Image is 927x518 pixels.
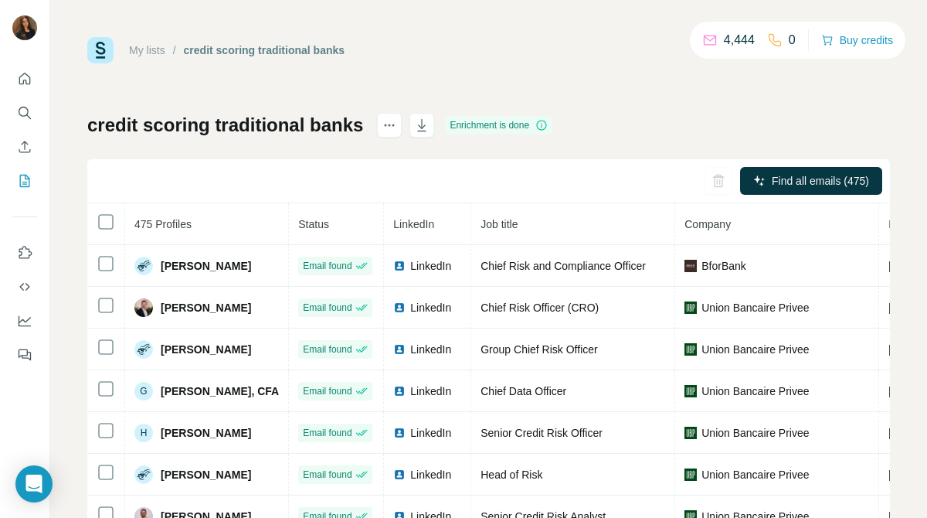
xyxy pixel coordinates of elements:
a: My lists [129,44,165,56]
div: Enrichment is done [445,116,552,135]
span: Union Bancaire Privee [701,383,809,399]
span: 475 Profiles [134,218,192,230]
span: LinkedIn [410,300,451,315]
span: [PERSON_NAME] [161,258,251,274]
img: LinkedIn logo [393,343,406,356]
img: Avatar [12,15,37,40]
span: LinkedIn [393,218,434,230]
img: Avatar [134,465,153,484]
img: Avatar [134,298,153,317]
span: Senior Credit Risk Officer [480,427,603,439]
div: credit scoring traditional banks [184,43,345,58]
div: H [134,424,153,442]
span: [PERSON_NAME] [161,425,251,441]
img: Avatar [134,340,153,359]
span: Company [684,218,731,230]
span: LinkedIn [410,383,451,399]
h1: credit scoring traditional banks [87,113,363,138]
span: BforBank [701,258,746,274]
button: Use Surfe API [12,273,37,301]
button: Find all emails (475) [740,167,882,195]
button: Dashboard [12,307,37,335]
span: Find all emails (475) [772,173,869,189]
span: Union Bancaire Privee [701,342,809,357]
button: Quick start [12,65,37,93]
span: Email found [303,342,351,356]
img: company-logo [684,385,697,397]
img: Surfe Logo [87,37,114,63]
span: [PERSON_NAME] [161,300,251,315]
span: LinkedIn [410,425,451,441]
span: Union Bancaire Privee [701,467,809,482]
span: Chief Risk and Compliance Officer [480,260,646,272]
span: Job title [480,218,518,230]
span: LinkedIn [410,258,451,274]
span: Email found [303,468,351,482]
p: 4,444 [724,31,755,49]
span: Email found [303,426,351,440]
p: 0 [789,31,796,49]
button: actions [377,113,402,138]
span: Union Bancaire Privee [701,300,809,315]
div: Open Intercom Messenger [15,465,53,503]
img: Avatar [134,257,153,275]
span: Status [298,218,329,230]
span: Email found [303,384,351,398]
img: company-logo [684,469,697,481]
span: Email found [303,259,351,273]
img: company-logo [684,260,697,272]
div: G [134,382,153,400]
button: Enrich CSV [12,133,37,161]
span: Chief Data Officer [480,385,566,397]
img: company-logo [684,427,697,439]
img: LinkedIn logo [393,260,406,272]
img: LinkedIn logo [393,302,406,314]
span: Email found [303,301,351,315]
button: Buy credits [821,29,893,51]
button: Search [12,99,37,127]
img: company-logo [684,343,697,356]
img: LinkedIn logo [393,427,406,439]
li: / [173,43,176,58]
span: Chief Risk Officer (CRO) [480,302,599,314]
span: Email [888,218,915,230]
span: LinkedIn [410,467,451,482]
span: Union Bancaire Privee [701,425,809,441]
span: [PERSON_NAME] [161,342,251,357]
span: Head of Risk [480,469,542,481]
span: Group Chief Risk Officer [480,343,597,356]
img: company-logo [684,302,697,314]
span: LinkedIn [410,342,451,357]
span: [PERSON_NAME], CFA [161,383,279,399]
button: My lists [12,167,37,195]
img: LinkedIn logo [393,469,406,481]
button: Use Surfe on LinkedIn [12,239,37,267]
img: LinkedIn logo [393,385,406,397]
button: Feedback [12,341,37,369]
span: [PERSON_NAME] [161,467,251,482]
